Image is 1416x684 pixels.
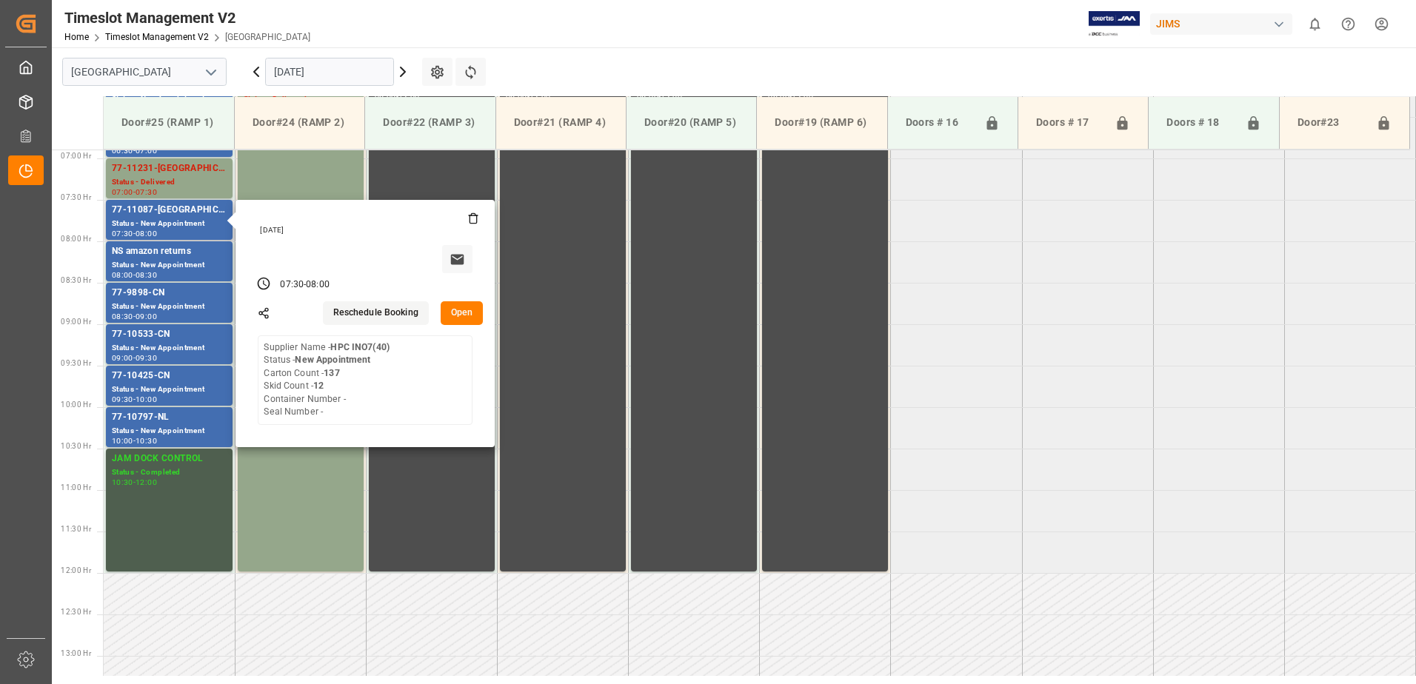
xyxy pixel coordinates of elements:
[1150,13,1292,35] div: JIMS
[247,109,353,136] div: Door#24 (RAMP 2)
[61,400,91,409] span: 10:00 Hr
[112,230,133,237] div: 07:30
[105,32,209,42] a: Timeslot Management V2
[1150,10,1298,38] button: JIMS
[112,327,227,342] div: 77-10533-CN
[112,396,133,403] div: 09:30
[306,278,330,292] div: 08:00
[136,189,157,195] div: 07:30
[133,230,136,237] div: -
[112,383,227,396] div: Status - New Appointment
[61,525,91,533] span: 11:30 Hr
[136,230,157,237] div: 08:00
[900,109,978,137] div: Doors # 16
[136,479,157,486] div: 12:00
[112,301,227,313] div: Status - New Appointment
[112,286,227,301] div: 77-9898-CN
[1030,109,1109,137] div: Doors # 17
[638,109,744,136] div: Door#20 (RAMP 5)
[133,396,136,403] div: -
[112,342,227,355] div: Status - New Appointment
[112,147,133,154] div: 06:30
[61,152,91,160] span: 07:00 Hr
[61,442,91,450] span: 10:30 Hr
[61,649,91,657] span: 13:00 Hr
[112,272,133,278] div: 08:00
[112,313,133,320] div: 08:30
[112,466,227,479] div: Status - Completed
[112,437,133,444] div: 10:00
[1089,11,1140,37] img: Exertis%20JAM%20-%20Email%20Logo.jpg_1722504956.jpg
[136,437,157,444] div: 10:30
[295,355,370,365] b: New Appointment
[265,58,394,86] input: DD.MM.YYYY
[64,7,310,29] div: Timeslot Management V2
[304,278,306,292] div: -
[1160,109,1239,137] div: Doors # 18
[280,278,304,292] div: 07:30
[112,244,227,259] div: NS amazon returns
[116,109,222,136] div: Door#25 (RAMP 1)
[136,147,157,154] div: 07:00
[112,203,227,218] div: 77-11087-[GEOGRAPHIC_DATA]
[1292,109,1370,137] div: Door#23
[330,342,390,352] b: HPC INO7(40)
[133,479,136,486] div: -
[61,276,91,284] span: 08:30 Hr
[313,380,324,391] b: 12
[61,359,91,367] span: 09:30 Hr
[112,189,133,195] div: 07:00
[112,425,227,437] div: Status - New Appointment
[112,259,227,272] div: Status - New Appointment
[136,313,157,320] div: 09:00
[112,410,227,425] div: 77-10797-NL
[1298,7,1332,41] button: show 0 new notifications
[61,483,91,492] span: 11:00 Hr
[61,608,91,616] span: 12:30 Hr
[112,355,133,361] div: 09:00
[136,355,157,361] div: 09:30
[61,566,91,574] span: 12:00 Hr
[64,32,89,42] a: Home
[508,109,614,136] div: Door#21 (RAMP 4)
[112,218,227,230] div: Status - New Appointment
[769,109,875,136] div: Door#19 (RAMP 6)
[136,272,157,278] div: 08:30
[112,161,227,176] div: 77-11231-[GEOGRAPHIC_DATA]
[112,369,227,383] div: 77-10425-CN
[255,225,478,235] div: [DATE]
[112,176,227,189] div: Status - Delivered
[61,193,91,201] span: 07:30 Hr
[323,301,429,325] button: Reschedule Booking
[1332,7,1365,41] button: Help Center
[264,341,390,419] div: Supplier Name - Status - Carton Count - Skid Count - Container Number - Seal Number -
[61,235,91,243] span: 08:00 Hr
[377,109,483,136] div: Door#22 (RAMP 3)
[133,355,136,361] div: -
[62,58,227,86] input: Type to search/select
[112,452,227,466] div: JAM DOCK CONTROL
[61,318,91,326] span: 09:00 Hr
[133,437,136,444] div: -
[133,147,136,154] div: -
[133,313,136,320] div: -
[133,272,136,278] div: -
[199,61,221,84] button: open menu
[133,189,136,195] div: -
[136,396,157,403] div: 10:00
[324,368,339,378] b: 137
[441,301,484,325] button: Open
[112,479,133,486] div: 10:30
